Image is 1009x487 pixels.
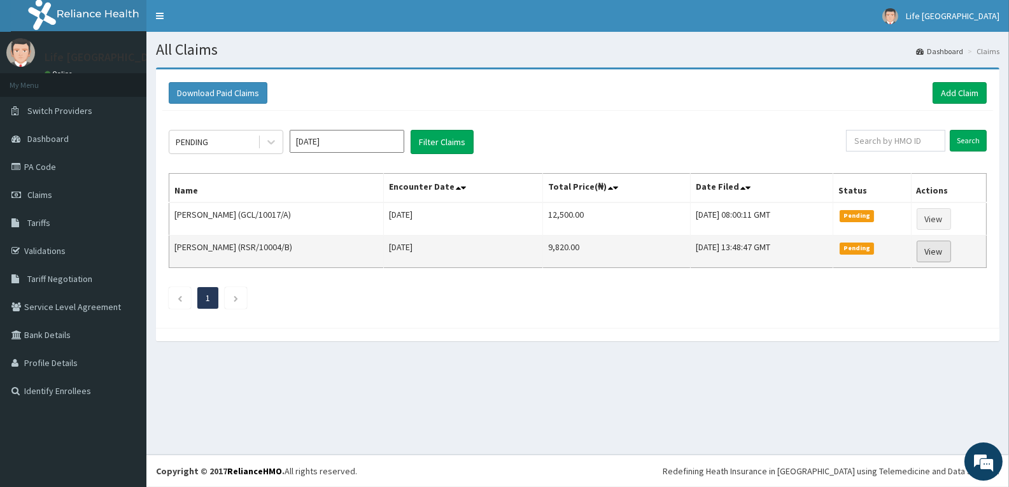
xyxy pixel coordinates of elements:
div: Redefining Heath Insurance in [GEOGRAPHIC_DATA] using Telemedicine and Data Science! [663,465,999,477]
footer: All rights reserved. [146,455,1009,487]
img: d_794563401_company_1708531726252_794563401 [24,64,52,95]
span: We're online! [74,160,176,289]
button: Download Paid Claims [169,82,267,104]
img: User Image [6,38,35,67]
th: Total Price(₦) [543,174,691,203]
a: Next page [233,292,239,304]
a: Add Claim [933,82,987,104]
span: Life [GEOGRAPHIC_DATA] [906,10,999,22]
input: Search by HMO ID [846,130,945,152]
td: [DATE] 08:00:11 GMT [691,202,833,236]
th: Name [169,174,384,203]
td: 9,820.00 [543,236,691,268]
td: [DATE] [384,202,543,236]
td: [DATE] [384,236,543,268]
a: Page 1 is your current page [206,292,210,304]
td: [PERSON_NAME] (RSR/10004/B) [169,236,384,268]
a: Previous page [177,292,183,304]
a: View [917,241,951,262]
li: Claims [964,46,999,57]
div: Chat with us now [66,71,214,88]
span: Claims [27,189,52,201]
span: Switch Providers [27,105,92,116]
img: User Image [882,8,898,24]
th: Actions [911,174,986,203]
div: Minimize live chat window [209,6,239,37]
div: PENDING [176,136,208,148]
th: Date Filed [691,174,833,203]
a: Dashboard [916,46,963,57]
strong: Copyright © 2017 . [156,465,285,477]
p: Life [GEOGRAPHIC_DATA] [45,52,171,63]
td: [PERSON_NAME] (GCL/10017/A) [169,202,384,236]
span: Tariffs [27,217,50,229]
a: RelianceHMO [227,465,282,477]
th: Encounter Date [384,174,543,203]
td: 12,500.00 [543,202,691,236]
a: View [917,208,951,230]
input: Select Month and Year [290,130,404,153]
td: [DATE] 13:48:47 GMT [691,236,833,268]
h1: All Claims [156,41,999,58]
input: Search [950,130,987,152]
span: Pending [840,243,875,254]
button: Filter Claims [411,130,474,154]
textarea: Type your message and hit 'Enter' [6,348,243,392]
span: Dashboard [27,133,69,145]
span: Pending [840,210,875,222]
th: Status [833,174,911,203]
span: Tariff Negotiation [27,273,92,285]
a: Online [45,69,75,78]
